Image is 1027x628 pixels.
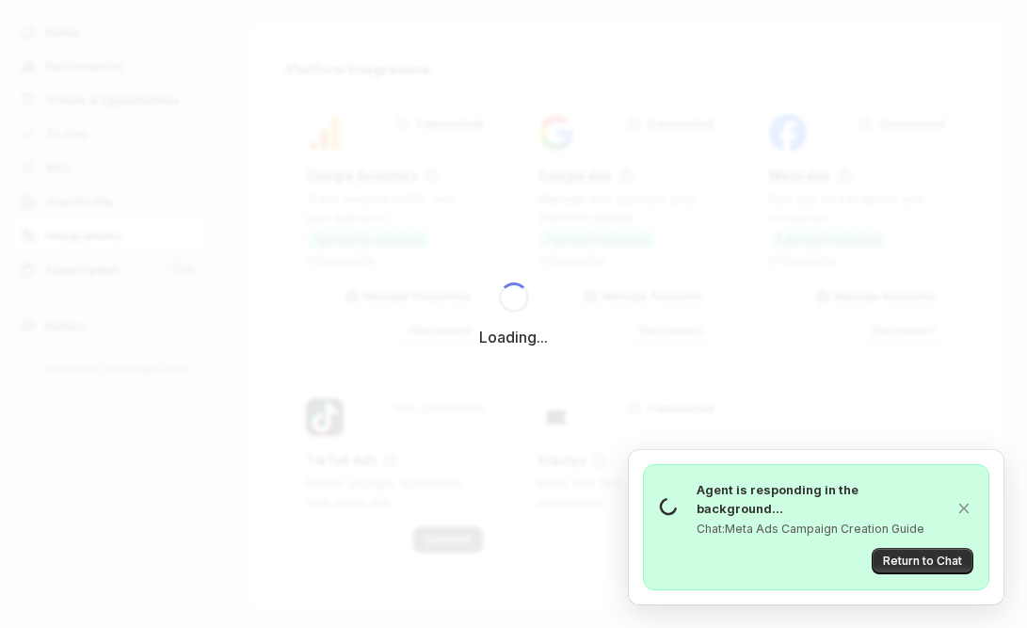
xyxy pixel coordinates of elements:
[955,499,973,518] button: Cancel chat generation
[883,554,962,569] span: Return to Chat
[697,522,943,537] p: Chat: Meta Ads Campaign Creation Guide
[479,328,548,346] div: Loading...
[872,548,973,574] button: Return to Chat
[697,480,943,518] p: Agent is responding in the background...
